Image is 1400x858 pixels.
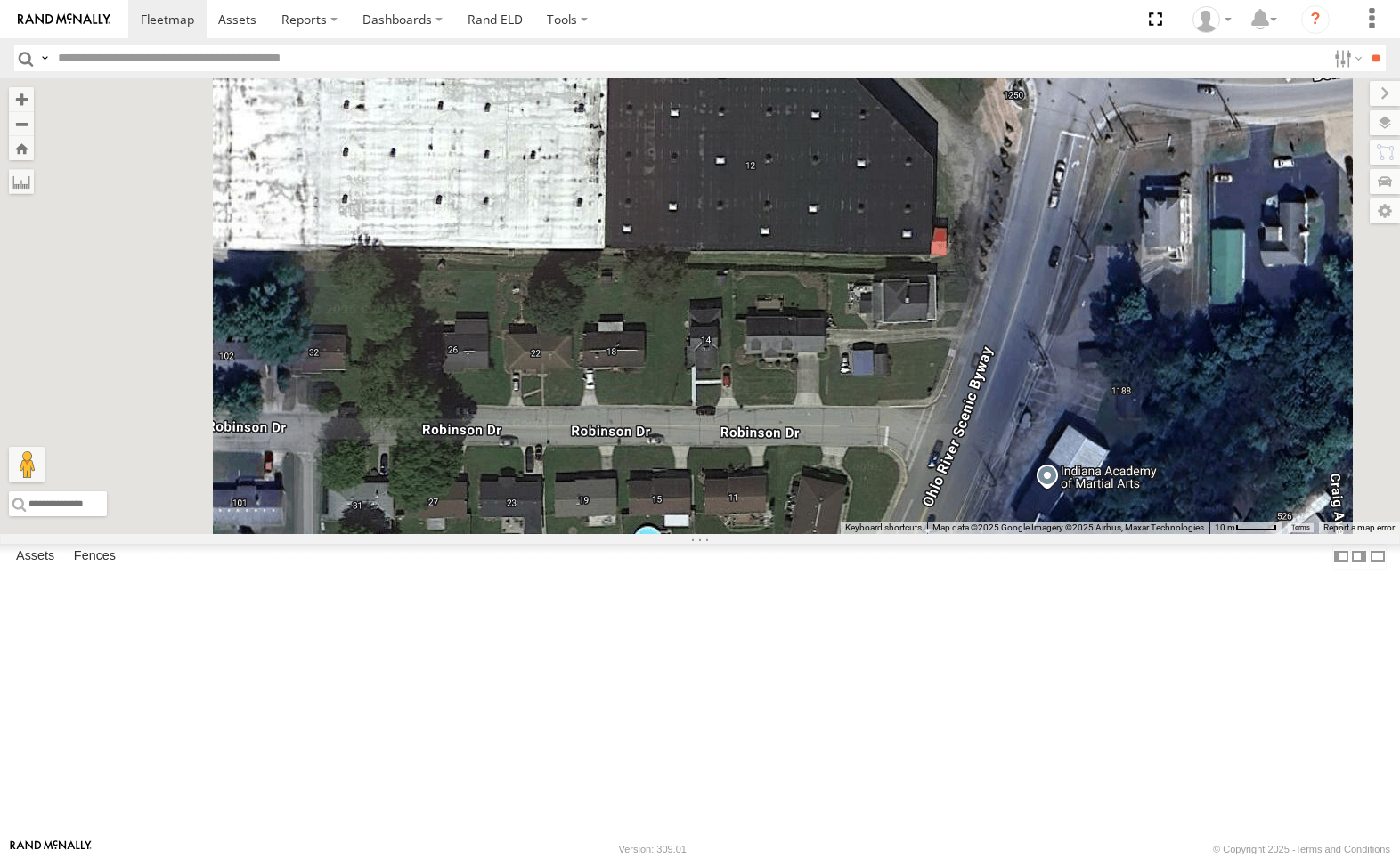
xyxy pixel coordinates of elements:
button: Keyboard shortcuts [845,522,922,534]
button: Drag Pegman onto the map to open Street View [9,447,45,482]
a: Terms (opens in new tab) [1291,524,1310,531]
label: Hide Summary Table [1369,544,1387,570]
div: Version: 309.01 [619,844,687,854]
button: Zoom out [9,111,34,136]
button: Map Scale: 10 m per 43 pixels [1209,522,1282,534]
label: Dock Summary Table to the Right [1350,544,1368,570]
button: Zoom in [9,87,34,111]
label: Map Settings [1370,198,1400,223]
span: Map data ©2025 Google Imagery ©2025 Airbus, Maxar Technologies [932,522,1204,532]
div: © Copyright 2025 - [1213,844,1390,854]
a: Report a map error [1323,522,1395,532]
label: Fences [65,544,125,569]
span: 10 m [1215,522,1235,532]
label: Measure [9,169,34,194]
label: Search Query [37,45,52,71]
label: Search Filter Options [1327,45,1365,71]
label: Dock Summary Table to the Left [1332,544,1350,570]
a: Visit our Website [10,840,92,858]
label: Assets [7,544,63,569]
a: Terms and Conditions [1296,844,1390,854]
div: Mike Seta [1186,6,1238,33]
button: Zoom Home [9,136,34,160]
i: ? [1301,5,1330,34]
img: rand-logo.svg [18,13,110,26]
